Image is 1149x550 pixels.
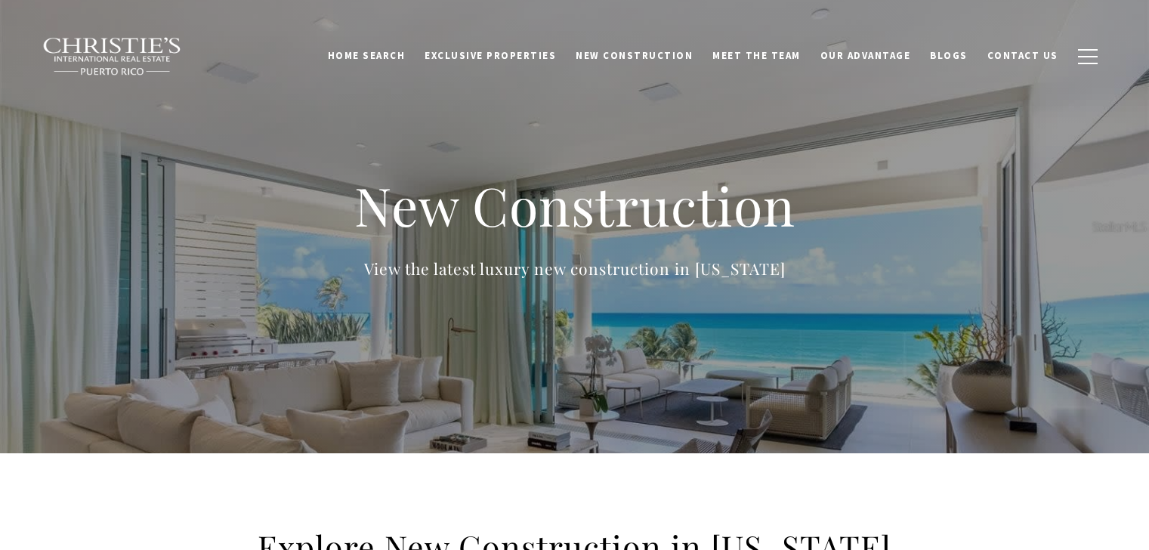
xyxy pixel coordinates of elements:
[42,37,183,76] img: Christie's International Real Estate black text logo
[318,42,415,70] a: Home Search
[273,172,877,239] h1: New Construction
[930,49,968,62] span: Blogs
[703,42,811,70] a: Meet the Team
[415,42,566,70] a: Exclusive Properties
[576,49,693,62] span: New Construction
[920,42,978,70] a: Blogs
[811,42,921,70] a: Our Advantage
[566,42,703,70] a: New Construction
[425,49,556,62] span: Exclusive Properties
[987,49,1058,62] span: Contact Us
[820,49,911,62] span: Our Advantage
[273,256,877,281] p: View the latest luxury new construction in [US_STATE]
